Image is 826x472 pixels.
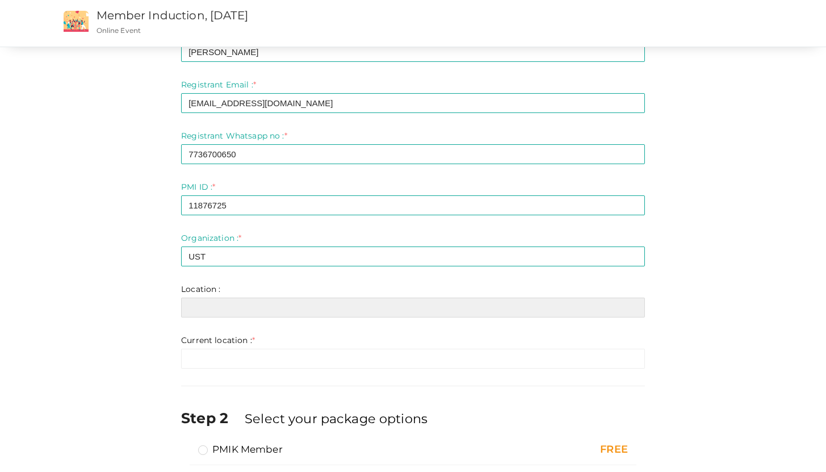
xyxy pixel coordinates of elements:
label: Location : [181,283,220,295]
label: Registrant Whatsapp no : [181,130,287,141]
label: Select your package options [245,410,427,428]
label: PMIK Member [198,442,283,456]
input: Enter registrant name here. [181,42,645,62]
label: Organization : [181,232,241,244]
label: Registrant Email : [181,79,256,90]
a: Member Induction, [DATE] [97,9,248,22]
label: PMI ID : [181,181,215,193]
input: Enter registrant phone no here. [181,144,645,164]
input: Enter registrant email here. [181,93,645,113]
label: Step 2 [181,408,242,428]
img: event2.png [64,11,89,32]
div: FREE [499,442,628,457]
label: Current location : [181,335,255,346]
p: Online Event [97,26,510,35]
